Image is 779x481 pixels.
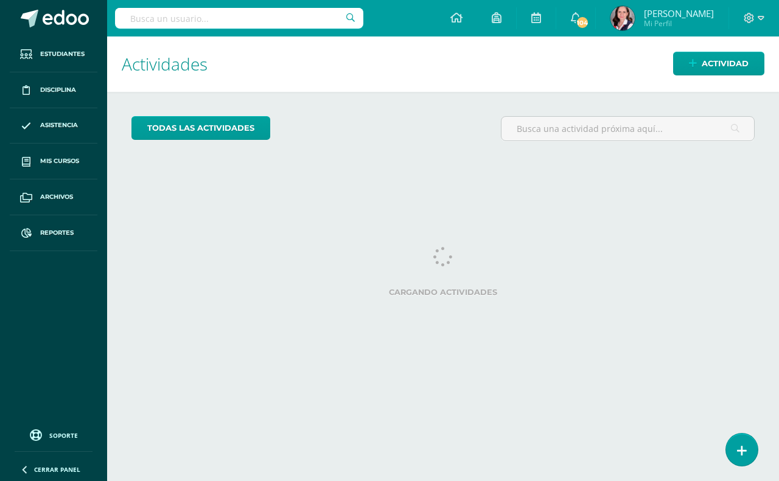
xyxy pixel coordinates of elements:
label: Cargando actividades [131,288,755,297]
span: Disciplina [40,85,76,95]
h1: Actividades [122,36,764,92]
span: Actividad [702,52,749,75]
span: Cerrar panel [34,465,80,474]
a: todas las Actividades [131,116,270,140]
a: Disciplina [10,72,97,108]
a: Actividad [673,52,764,75]
a: Estudiantes [10,36,97,72]
img: 03ff0526453eeaa6c283339c1e1f4035.png [610,6,635,30]
span: Reportes [40,228,74,238]
span: Mi Perfil [644,18,714,29]
input: Busca un usuario... [115,8,363,29]
a: Reportes [10,215,97,251]
a: Archivos [10,179,97,215]
a: Soporte [15,426,93,443]
span: [PERSON_NAME] [644,7,714,19]
a: Mis cursos [10,144,97,179]
span: Soporte [49,431,78,440]
a: Asistencia [10,108,97,144]
span: Asistencia [40,120,78,130]
input: Busca una actividad próxima aquí... [501,117,754,140]
span: Mis cursos [40,156,79,166]
span: Estudiantes [40,49,85,59]
span: Archivos [40,192,73,202]
span: 104 [576,16,589,29]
